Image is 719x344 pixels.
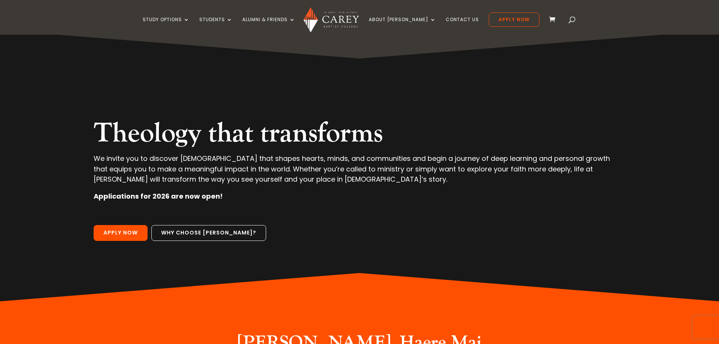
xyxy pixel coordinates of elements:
[151,225,266,241] a: Why choose [PERSON_NAME]?
[303,7,359,32] img: Carey Baptist College
[489,12,539,27] a: Apply Now
[94,153,625,191] p: We invite you to discover [DEMOGRAPHIC_DATA] that shapes hearts, minds, and communities and begin...
[199,17,232,35] a: Students
[94,191,223,201] strong: Applications for 2026 are now open!
[369,17,436,35] a: About [PERSON_NAME]
[242,17,295,35] a: Alumni & Friends
[446,17,479,35] a: Contact Us
[143,17,189,35] a: Study Options
[94,117,625,153] h2: Theology that transforms
[94,225,148,241] a: Apply Now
